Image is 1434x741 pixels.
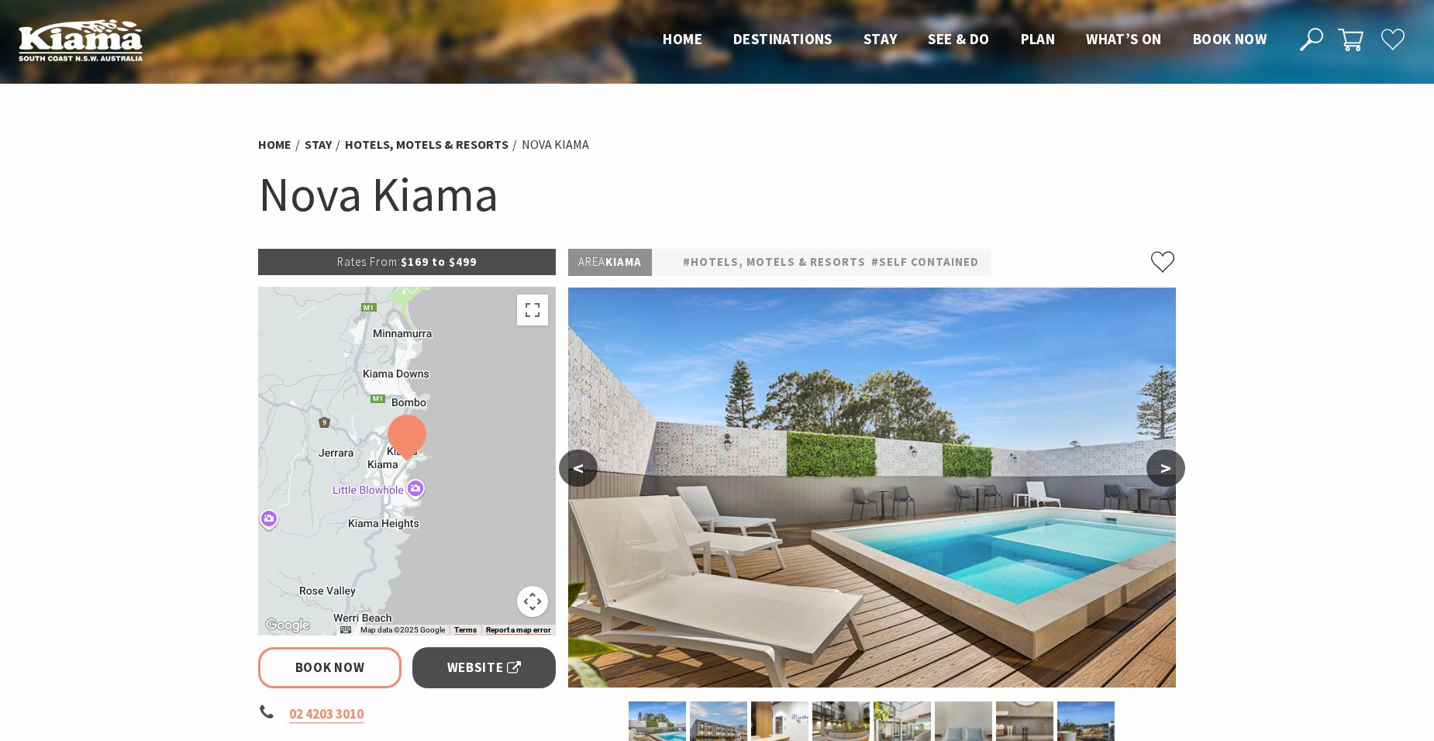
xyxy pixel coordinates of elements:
[559,450,598,487] button: <
[928,29,989,48] span: See & Do
[864,29,898,48] span: Stay
[19,19,143,61] img: Kiama Logo
[1146,450,1185,487] button: >
[578,254,605,269] span: Area
[568,249,652,276] p: Kiama
[871,253,979,272] a: #Self Contained
[340,625,351,636] button: Keyboard shortcuts
[337,254,401,269] span: Rates From:
[258,136,291,153] a: Home
[305,136,332,153] a: Stay
[1086,29,1162,48] span: What’s On
[733,29,832,48] span: Destinations
[647,27,1282,53] nav: Main Menu
[568,288,1176,688] img: Pool
[486,626,551,635] a: Report a map error
[258,647,402,688] a: Book Now
[345,136,508,153] a: Hotels, Motels & Resorts
[522,135,589,155] li: Nova Kiama
[1021,29,1056,48] span: Plan
[517,295,548,326] button: Toggle fullscreen view
[1193,29,1267,48] span: Book now
[258,163,1176,226] h1: Nova Kiama
[447,657,522,678] span: Website
[412,647,556,688] a: Website
[683,253,866,272] a: #Hotels, Motels & Resorts
[517,586,548,617] button: Map camera controls
[262,615,313,636] a: Open this area in Google Maps (opens a new window)
[663,29,702,48] span: Home
[454,626,477,635] a: Terms (opens in new tab)
[258,249,556,275] p: $169 to $499
[262,615,313,636] img: Google
[360,626,445,634] span: Map data ©2025 Google
[289,705,364,723] a: 02 4203 3010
